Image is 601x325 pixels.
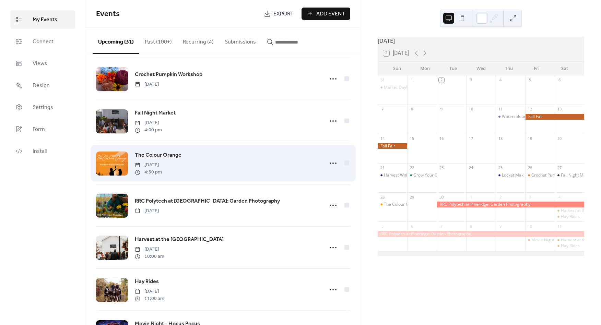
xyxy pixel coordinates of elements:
span: Export [273,10,294,18]
div: 1 [409,77,414,83]
div: Fall Fair [378,143,407,149]
div: 7 [380,107,385,112]
a: Fall Night Market [135,109,176,118]
div: 11 [557,224,562,229]
div: RRC Polytech at Pineridge: Garden Photography [437,202,584,207]
div: 4 [557,194,562,200]
button: Add Event [302,8,350,20]
div: Grow Your Own Mushroom Workshop [413,172,485,178]
div: 5 [527,77,532,83]
span: Design [33,82,50,90]
a: Design [10,76,75,95]
div: Wed [467,62,495,75]
div: 6 [409,224,414,229]
a: Export [259,8,299,20]
span: 10:00 am [135,253,164,260]
div: 13 [557,107,562,112]
div: Hay Rides [555,243,584,249]
div: Locket Making Workshop [502,172,550,178]
span: Harvest at the [GEOGRAPHIC_DATA] [135,236,224,244]
a: Install [10,142,75,160]
div: Fall Fair [525,114,584,120]
div: 23 [439,165,444,170]
div: 2 [498,194,503,200]
span: [DATE] [135,81,159,88]
div: 1 [468,194,473,200]
span: Connect [33,38,54,46]
div: 22 [409,165,414,170]
div: 26 [527,165,532,170]
div: 27 [557,165,562,170]
div: Sun [383,62,411,75]
div: Grow Your Own Mushroom Workshop [407,172,437,178]
div: Harvest at the Hollow Market [555,237,584,243]
div: 20 [557,136,562,141]
span: 4:00 pm [135,127,162,134]
div: 4 [498,77,503,83]
div: 3 [468,77,473,83]
div: 7 [439,224,444,229]
a: The Colour Orange [135,151,181,160]
span: [DATE] [135,246,164,253]
div: Mon [411,62,439,75]
span: Add Event [316,10,345,18]
button: Upcoming (31) [93,28,139,54]
span: Events [96,7,120,22]
div: 5 [380,224,385,229]
div: 28 [380,194,385,200]
a: Views [10,54,75,73]
div: Movie Night - Hocus Pocus [531,237,582,243]
span: My Events [33,16,57,24]
div: 25 [498,165,503,170]
div: Tue [439,62,467,75]
div: 10 [527,224,532,229]
div: Harvest Within: Fall Equinox Retreat [384,172,452,178]
a: RRC Polytech at [GEOGRAPHIC_DATA]: Garden Photography [135,197,280,206]
div: [DATE] [378,37,584,45]
div: 3 [527,194,532,200]
div: Market Day! [378,85,407,91]
a: My Events [10,10,75,29]
div: Thu [495,62,523,75]
span: Install [33,147,47,156]
span: [DATE] [135,119,162,127]
div: 12 [527,107,532,112]
button: Submissions [219,28,261,53]
div: Watercolour Pencil Workshop [496,114,525,120]
div: 19 [527,136,532,141]
div: 17 [468,136,473,141]
span: Settings [33,104,53,112]
div: Locket Making Workshop [496,172,525,178]
div: 21 [380,165,385,170]
button: Past (100+) [139,28,177,53]
div: 15 [409,136,414,141]
div: The Colour Orange [384,202,420,207]
a: Harvest at the [GEOGRAPHIC_DATA] [135,235,224,244]
div: 16 [439,136,444,141]
a: Form [10,120,75,139]
div: Fall Night Market [555,172,584,178]
span: [DATE] [135,288,164,295]
div: 11 [498,107,503,112]
span: Crochet Pumpkin Workshop [135,71,202,79]
span: 11:00 am [135,295,164,302]
div: RRC Polytech at Pineridge: Garden Photography [378,231,584,237]
div: 8 [468,224,473,229]
div: 2 [439,77,444,83]
div: 29 [409,194,414,200]
span: Views [33,60,47,68]
a: Hay Rides [135,277,159,286]
div: Hay Rides [561,214,580,220]
div: Watercolour Pencil Workshop [502,114,558,120]
div: 14 [380,136,385,141]
a: Crochet Pumpkin Workshop [135,70,202,79]
span: Fall Night Market [135,109,176,117]
div: Crochet Pumpkin Workshop [531,172,584,178]
div: 30 [439,194,444,200]
span: [DATE] [135,161,162,169]
div: 9 [498,224,503,229]
div: Fri [523,62,551,75]
div: 10 [468,107,473,112]
div: 9 [439,107,444,112]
